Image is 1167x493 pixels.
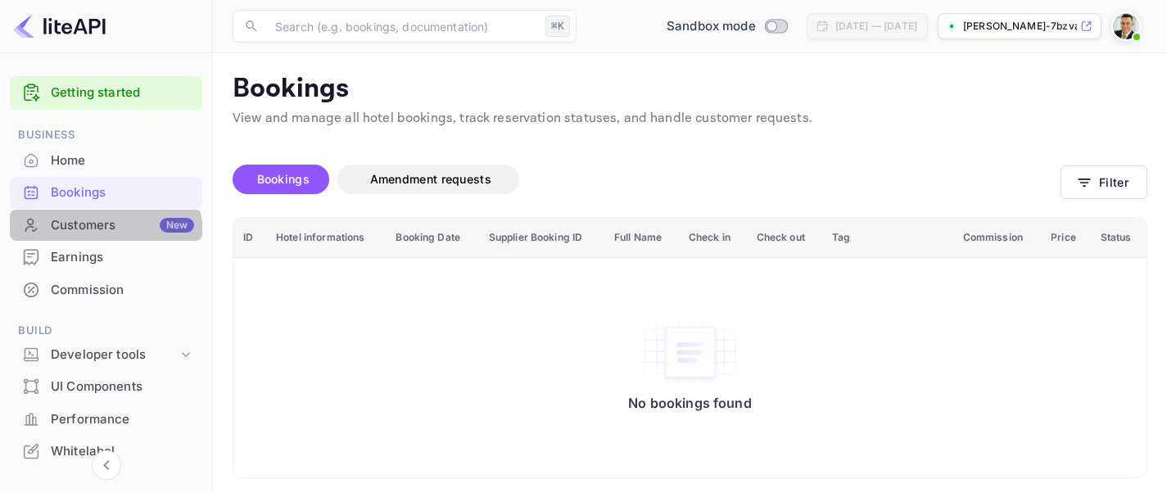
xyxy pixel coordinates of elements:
[641,318,740,387] img: No bookings found
[10,210,202,240] a: CustomersNew
[10,404,202,434] a: Performance
[10,436,202,468] div: Whitelabel
[679,218,747,258] th: Check in
[747,218,822,258] th: Check out
[233,109,1147,129] p: View and manage all hotel bookings, track reservation statuses, and handle customer requests.
[835,19,917,34] div: [DATE] — [DATE]
[963,19,1077,34] p: [PERSON_NAME]-7bzva.[PERSON_NAME]...
[667,17,756,36] span: Sandbox mode
[10,371,202,401] a: UI Components
[92,450,121,480] button: Collapse navigation
[266,218,386,258] th: Hotel informations
[1113,13,1139,39] img: Hari Luker
[10,126,202,144] span: Business
[233,218,1147,478] table: booking table
[604,218,679,258] th: Full Name
[10,242,202,274] div: Earnings
[51,84,194,102] a: Getting started
[1091,218,1147,258] th: Status
[51,281,194,300] div: Commission
[10,177,202,209] div: Bookings
[233,218,266,258] th: ID
[51,410,194,429] div: Performance
[10,341,202,369] div: Developer tools
[51,378,194,396] div: UI Components
[660,17,794,36] div: Switch to Production mode
[822,218,953,258] th: Tag
[1061,165,1147,199] button: Filter
[10,210,202,242] div: CustomersNew
[265,10,539,43] input: Search (e.g. bookings, documentation)
[370,172,491,186] span: Amendment requests
[51,346,178,364] div: Developer tools
[257,172,310,186] span: Bookings
[10,242,202,272] a: Earnings
[10,404,202,436] div: Performance
[51,248,194,267] div: Earnings
[10,145,202,175] a: Home
[233,165,1061,194] div: account-settings tabs
[160,218,194,233] div: New
[10,145,202,177] div: Home
[10,274,202,306] div: Commission
[51,442,194,461] div: Whitelabel
[10,371,202,403] div: UI Components
[953,218,1042,258] th: Commission
[386,218,478,258] th: Booking Date
[479,218,604,258] th: Supplier Booking ID
[10,274,202,305] a: Commission
[233,73,1147,106] p: Bookings
[628,395,752,411] p: No bookings found
[1041,218,1090,258] th: Price
[10,76,202,110] div: Getting started
[51,216,194,235] div: Customers
[10,436,202,466] a: Whitelabel
[51,183,194,202] div: Bookings
[545,16,570,37] div: ⌘K
[13,13,106,39] img: LiteAPI logo
[10,177,202,207] a: Bookings
[51,152,194,170] div: Home
[10,322,202,340] span: Build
